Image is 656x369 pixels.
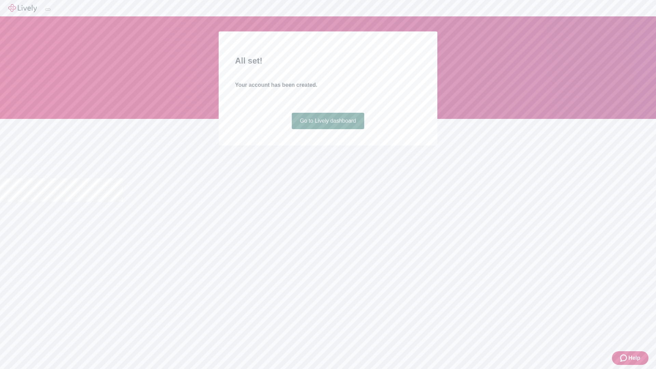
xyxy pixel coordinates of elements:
[292,113,365,129] a: Go to Lively dashboard
[235,81,421,89] h4: Your account has been created.
[235,55,421,67] h2: All set!
[8,4,37,12] img: Lively
[612,351,648,365] button: Zendesk support iconHelp
[620,354,628,362] svg: Zendesk support icon
[628,354,640,362] span: Help
[45,9,51,11] button: Log out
